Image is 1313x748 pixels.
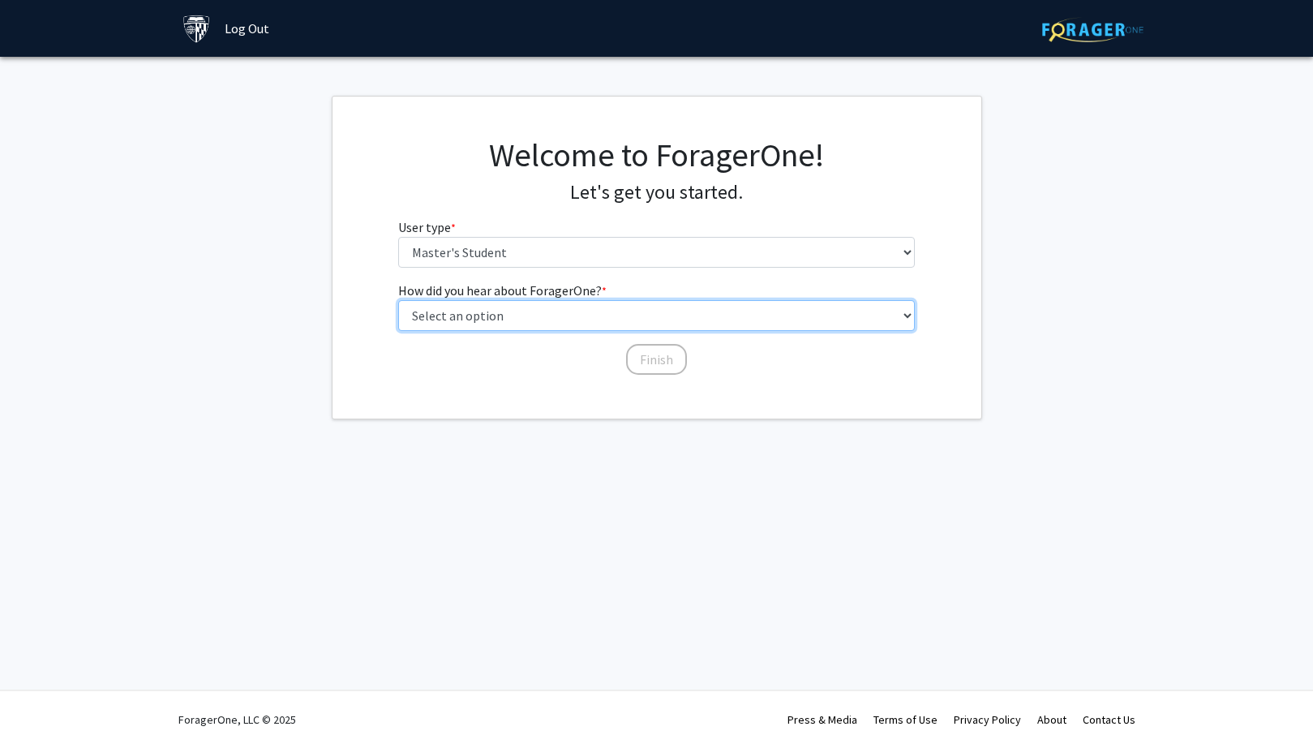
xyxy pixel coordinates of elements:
h1: Welcome to ForagerOne! [398,135,915,174]
h4: Let's get you started. [398,181,915,204]
a: Privacy Policy [954,712,1021,727]
label: How did you hear about ForagerOne? [398,281,607,300]
a: Press & Media [787,712,857,727]
a: About [1037,712,1066,727]
a: Terms of Use [873,712,938,727]
button: Finish [626,344,687,375]
iframe: Chat [12,675,69,736]
img: ForagerOne Logo [1042,17,1144,42]
label: User type [398,217,456,237]
a: Contact Us [1083,712,1135,727]
img: Johns Hopkins University Logo [182,15,211,43]
div: ForagerOne, LLC © 2025 [178,691,296,748]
